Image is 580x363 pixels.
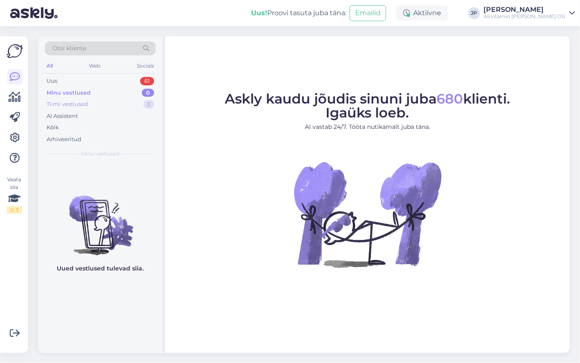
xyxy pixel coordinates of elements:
div: Socials [135,60,156,71]
div: Proovi tasuta juba täna: [251,8,346,18]
div: Kõik [47,123,59,132]
p: AI vastab 24/7. Tööta nutikamalt juba täna. [225,123,510,131]
span: Askly kaudu jõudis sinuni juba klienti. Igaüks loeb. [225,90,510,121]
p: Uued vestlused tulevad siia. [57,264,144,273]
span: 680 [436,90,463,107]
img: Askly Logo [7,43,23,59]
span: Otsi kliente [52,44,86,53]
div: Arhiveeritud [47,135,81,144]
img: No chats [38,180,163,257]
img: No Chat active [291,138,444,290]
div: Web [88,60,102,71]
b: Uus! [251,9,267,17]
div: 2 / 3 [7,206,22,214]
div: Minu vestlused [47,89,91,97]
button: Emailid [350,5,386,21]
div: Airvitamin [PERSON_NAME] OÜ [483,13,566,20]
div: Vaata siia [7,176,22,214]
span: Minu vestlused [81,150,119,158]
div: Tiimi vestlused [47,100,88,109]
div: Uus [47,77,57,85]
div: 61 [140,77,154,85]
div: JP [468,7,480,19]
div: AI Assistent [47,112,78,120]
div: Aktiivne [396,5,448,21]
div: All [45,60,55,71]
div: 1 [144,100,154,109]
div: 0 [142,89,154,97]
div: [PERSON_NAME] [483,6,566,13]
a: [PERSON_NAME]Airvitamin [PERSON_NAME] OÜ [483,6,575,20]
